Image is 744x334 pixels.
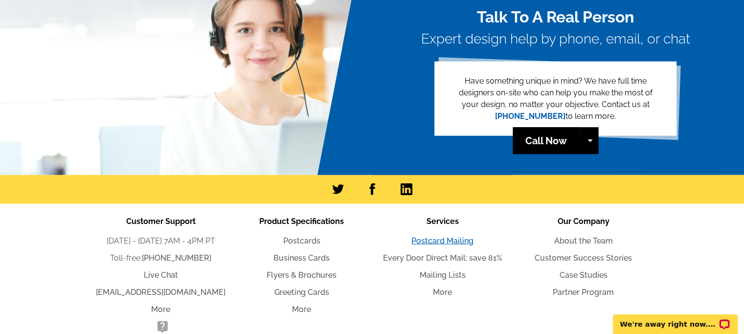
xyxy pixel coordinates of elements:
li: Toll-free: [90,252,231,264]
a: More [151,305,170,314]
a: [PHONE_NUMBER] [495,111,565,121]
a: More [433,288,452,297]
a: Every Door Direct Mail: save 81% [383,253,502,263]
li: [DATE] - [DATE] 7AM - 4PM PT [90,235,231,247]
a: Flyers & Brochures [267,270,337,280]
a: Customer Success Stories [535,253,632,263]
a: [EMAIL_ADDRESS][DOMAIN_NAME] [96,288,225,297]
a: Postcard Mailing [411,236,473,245]
span: Services [427,217,459,226]
a: Call Now [513,128,579,155]
p: Have something unique in mind? We have full time designers on-site who can help you make the most... [450,75,661,122]
a: Greeting Cards [274,288,329,297]
a: More [292,305,311,314]
span: Customer Support [126,217,196,226]
a: About the Team [554,236,613,245]
a: Live Chat [144,270,178,280]
a: Case Studies [560,270,608,280]
a: Business Cards [273,253,330,263]
a: Partner Program [553,288,614,297]
a: Postcards [283,236,320,245]
span: Our Company [558,217,609,226]
h3: Expert design help by phone, email, or chat [421,31,690,47]
a: [PHONE_NUMBER] [142,253,211,263]
iframe: LiveChat chat widget [607,303,744,334]
a: Mailing Lists [420,270,466,280]
h2: Talk To A Real Person [421,8,690,26]
span: Product Specifications [259,217,344,226]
